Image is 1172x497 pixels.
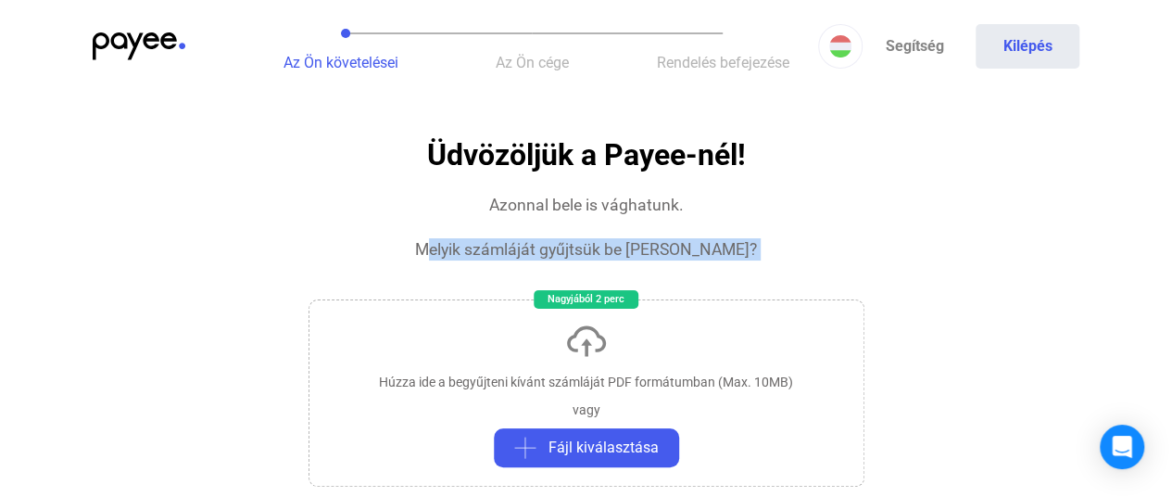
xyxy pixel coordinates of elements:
span: Az Ön cége [496,54,569,71]
button: Kilépés [976,24,1079,69]
span: Az Ön követelései [284,54,398,71]
img: plus-grey [514,437,536,459]
img: HU [829,35,851,57]
img: upload-cloud [564,319,609,363]
button: HU [818,24,863,69]
div: Open Intercom Messenger [1100,425,1144,469]
button: plus-greyFájl kiválasztása [494,428,679,467]
img: payee-logo [93,32,185,60]
div: Nagyjából 2 perc [534,290,638,309]
h1: Üdvözöljük a Payee-nél! [427,139,746,172]
div: Húzza ide a begyűjteni kívánt számláját PDF formátumban (Max. 10MB) [379,373,793,391]
span: Rendelés befejezése [657,54,789,71]
div: vagy [573,401,600,419]
div: Azonnal bele is vághatunk. [489,194,684,216]
span: Fájl kiválasztása [548,437,659,459]
a: Segítség [863,24,966,69]
div: Melyik számláját gyűjtsük be [PERSON_NAME]? [415,238,757,261]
